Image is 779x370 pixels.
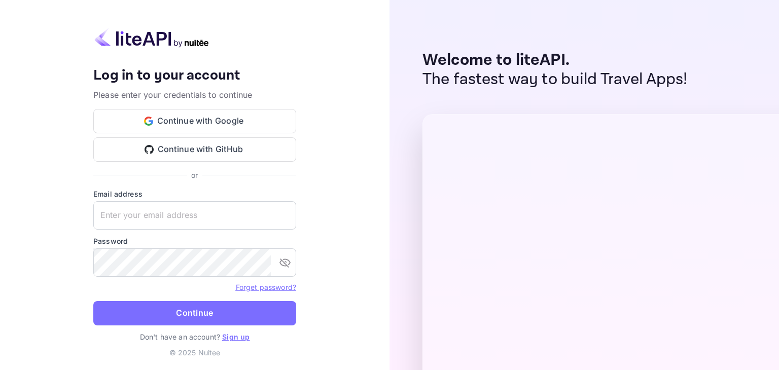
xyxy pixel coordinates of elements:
a: Sign up [222,332,250,341]
a: Forget password? [236,283,296,291]
p: Please enter your credentials to continue [93,89,296,101]
p: © 2025 Nuitee [169,347,221,358]
h4: Log in to your account [93,67,296,85]
p: or [191,170,198,180]
button: Continue [93,301,296,325]
p: Welcome to liteAPI. [422,51,688,70]
label: Email address [93,189,296,199]
button: Continue with Google [93,109,296,133]
label: Password [93,236,296,246]
p: Don't have an account? [93,331,296,342]
a: Forget password? [236,282,296,292]
input: Enter your email address [93,201,296,230]
img: liteapi [93,28,210,48]
button: Continue with GitHub [93,137,296,162]
button: toggle password visibility [275,252,295,273]
p: The fastest way to build Travel Apps! [422,70,688,89]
